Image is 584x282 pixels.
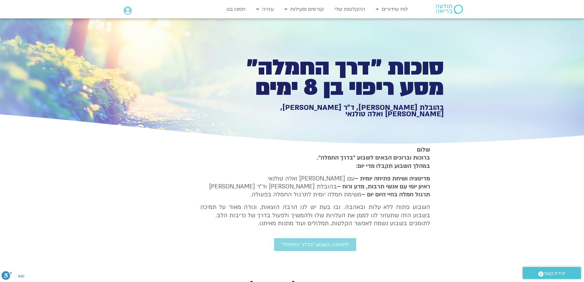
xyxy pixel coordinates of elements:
[281,242,349,247] span: לתמיכה בשבוע ״בדרך החמלה״
[231,104,444,118] h1: בהובלת [PERSON_NAME], ד״ר [PERSON_NAME], [PERSON_NAME] ואלה טולנאי
[361,191,430,199] b: תרגול חמלה בחיי היום יום –
[200,175,430,199] p: עם [PERSON_NAME] ואלה טולנאי בהובלת [PERSON_NAME] וד״ר [PERSON_NAME] משימת חמלה יומית לתרגול החמל...
[523,267,581,279] a: יצירת קשר
[223,3,249,15] a: תמכו בנו
[231,58,444,98] h1: סוכות ״דרך החמלה״ מסע ריפוי בן 8 ימים
[317,154,430,170] strong: ברוכות וברוכים הבאים לשבוע ״בדרך החמלה״. במהלך השבוע תקבלו מדי יום:
[373,3,411,15] a: לוח שידורים
[337,183,430,191] b: ראיון יומי עם אנשי תרבות, מדע ורוח –
[281,3,327,15] a: קורסים ופעילות
[354,175,430,183] strong: מדיטציה ושיחת פתיחה יומית –
[331,3,368,15] a: ההקלטות שלי
[417,146,430,154] strong: שלום
[544,269,566,278] span: יצירת קשר
[436,5,463,14] img: תודעה בריאה
[253,3,277,15] a: עזרה
[200,203,430,227] p: השבוע פתוח ללא עלות ובאהבה. ובו בעת יש לנו הרבה הוצאות, ונודה מאוד על תמיכה בשבוע הזה שתעזור לנו ...
[274,238,356,251] a: לתמיכה בשבוע ״בדרך החמלה״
